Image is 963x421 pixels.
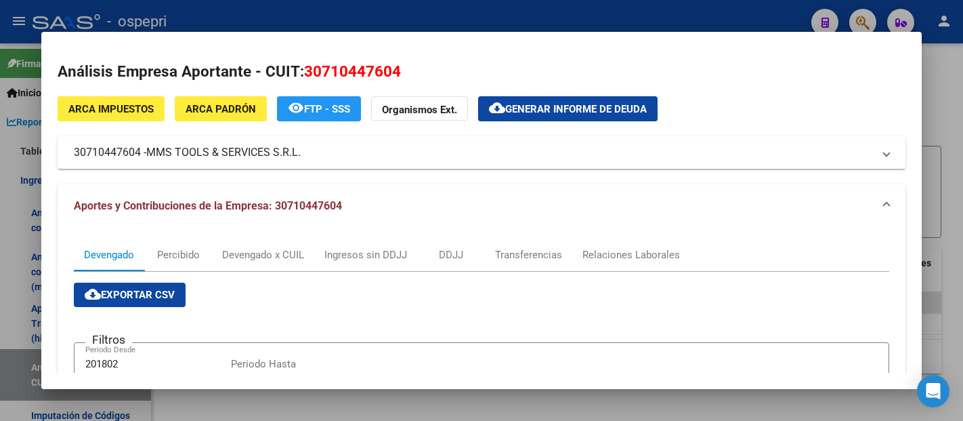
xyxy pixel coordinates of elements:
span: FTP - SSS [304,103,350,115]
mat-icon: remove_red_eye [288,100,304,116]
div: Open Intercom Messenger [917,375,949,407]
span: ARCA Impuestos [68,103,154,115]
strong: Organismos Ext. [382,104,457,116]
span: Aportes y Contribuciones de la Empresa: 30710447604 [74,199,342,212]
span: Generar informe de deuda [505,103,647,115]
span: MMS TOOLS & SERVICES S.R.L. [146,144,301,161]
span: Exportar CSV [85,289,175,301]
div: Relaciones Laborales [582,247,680,262]
div: Ingresos sin DDJJ [324,247,407,262]
div: Devengado [84,247,134,262]
mat-panel-title: 30710447604 - [74,144,873,161]
button: ARCA Padrón [175,96,267,121]
button: Generar informe de deuda [478,96,658,121]
button: FTP - SSS [277,96,361,121]
div: DDJJ [439,247,463,262]
h2: Análisis Empresa Aportante - CUIT: [58,60,905,83]
div: Devengado x CUIL [222,247,304,262]
button: Organismos Ext. [371,96,468,121]
mat-expansion-panel-header: Aportes y Contribuciones de la Empresa: 30710447604 [58,184,905,228]
mat-expansion-panel-header: 30710447604 -MMS TOOLS & SERVICES S.R.L. [58,136,905,169]
span: ARCA Padrón [186,103,256,115]
h3: Filtros [85,332,132,347]
mat-icon: cloud_download [489,100,505,116]
button: Exportar CSV [74,283,186,307]
span: 30710447604 [304,62,401,80]
mat-icon: cloud_download [85,286,101,302]
button: ARCA Impuestos [58,96,165,121]
div: Transferencias [495,247,562,262]
div: Percibido [157,247,200,262]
